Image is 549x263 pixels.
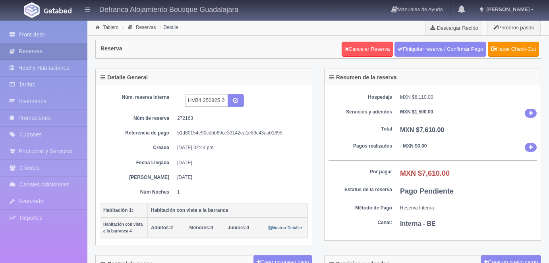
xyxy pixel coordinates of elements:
dd: [DATE] 02:44 pm [177,144,302,151]
dd: 1 [177,189,302,196]
dt: Núm. reserva interna [106,94,169,101]
a: Tablero [103,25,118,30]
strong: Menores: [189,225,211,230]
b: MXN $1,500.00 [400,109,433,115]
dt: Hospedaje [329,94,392,101]
dd: [DATE] [177,159,302,166]
dt: Referencia de pago [106,130,169,136]
h4: Resumen de la reserva [329,75,397,81]
span: 2 [151,225,173,230]
h4: Defranca Alojamiento Boutique Guadalajara [99,4,238,14]
a: Finiquitar reserva / Confirmar Pago [394,42,486,57]
b: MXN $7,610.00 [400,127,444,133]
b: - MXN $0.00 [400,143,427,149]
dt: [PERSON_NAME] [106,174,169,181]
span: 0 [189,225,213,230]
dt: Núm de reserva [106,115,169,122]
a: Cancelar Reserva [342,42,393,57]
dd: 272163 [177,115,302,122]
h4: Reserva [101,46,122,52]
b: MXN $7,610.00 [400,169,450,177]
dt: Creada [106,144,169,151]
small: Habitación con vista a la barranca 4 [103,222,143,233]
dd: 51d80154e90cdbb69ce33142ea1e89c43aa01695 [177,130,302,136]
dt: Total [329,126,392,132]
dd: [DATE] [177,174,302,181]
button: Primeros pasos [487,20,540,35]
dt: Pagos realizados [329,143,392,150]
dt: Fecha Llegada [106,159,169,166]
dd: Reserva Interna [400,205,537,211]
a: Descargar Recibo [426,20,483,36]
dt: Estatus de la reserva [329,186,392,193]
b: Interna - BE [400,220,436,227]
dt: Servicios y adendos [329,109,392,115]
dd: MXN $6,110.00 [400,94,537,101]
small: Mostrar Detalle [268,226,302,230]
img: Getabed [44,8,72,13]
li: Detalle [158,23,180,31]
dt: Método de Pago [329,205,392,211]
span: 0 [228,225,249,230]
th: Habitación con vista a la barranca [148,203,308,217]
b: Pago Pendiente [400,187,454,195]
a: Hacer Check-Out [488,42,539,57]
a: Mostrar Detalle [268,225,302,230]
dt: Canal: [329,219,392,226]
img: Getabed [24,2,40,18]
strong: Juniors: [228,225,246,230]
dt: Por pagar [329,169,392,175]
dt: Núm Noches [106,189,169,196]
h4: Detalle General [101,75,148,81]
span: [PERSON_NAME] [484,6,530,12]
b: Habitación 1: [103,207,133,213]
a: Reservas [136,25,156,30]
strong: Adultos: [151,225,170,230]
